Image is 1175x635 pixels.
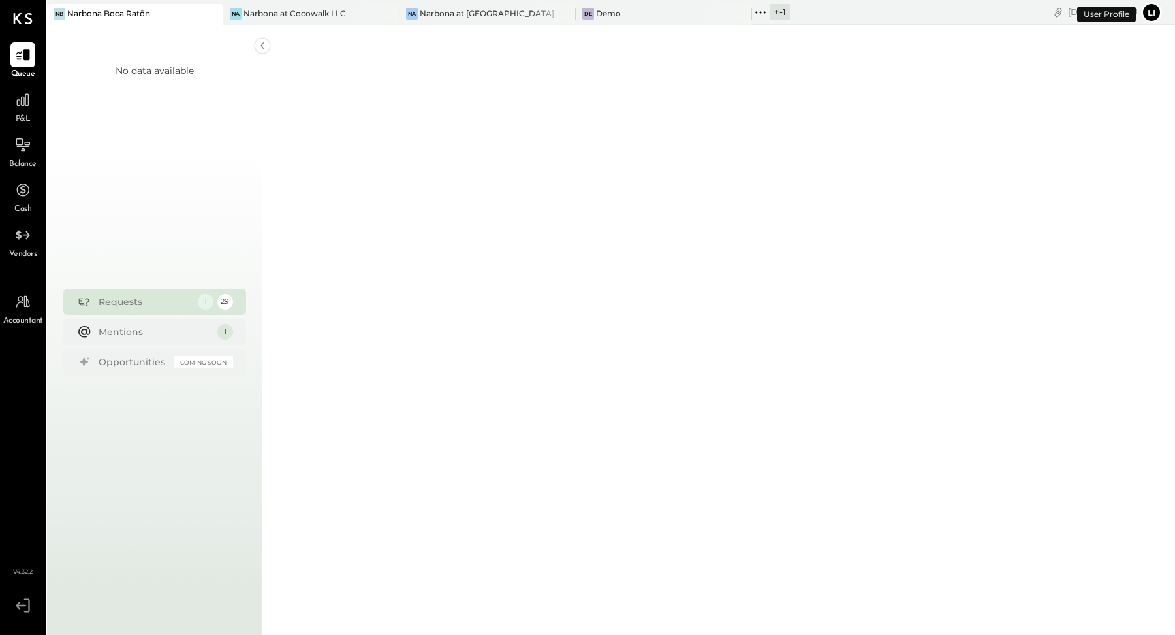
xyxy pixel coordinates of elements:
[1052,5,1065,19] div: copy link
[406,8,418,20] div: Na
[230,8,242,20] div: Na
[14,204,31,216] span: Cash
[1,88,45,125] a: P&L
[1,289,45,327] a: Accountant
[9,159,37,171] span: Balance
[174,356,233,368] div: Coming Soon
[1,178,45,216] a: Cash
[99,325,211,338] div: Mentions
[99,295,191,308] div: Requests
[217,294,233,310] div: 29
[596,8,621,19] div: Demo
[1,42,45,80] a: Queue
[67,8,150,19] div: Narbona Boca Ratōn
[3,316,43,327] span: Accountant
[770,4,790,20] div: + -1
[116,64,194,77] div: No data available
[420,8,556,19] div: Narbona at [GEOGRAPHIC_DATA] LLC
[16,114,31,125] span: P&L
[217,324,233,340] div: 1
[1,223,45,261] a: Vendors
[582,8,594,20] div: De
[1141,2,1162,23] button: Li
[11,69,35,80] span: Queue
[1077,7,1136,22] div: User Profile
[9,249,37,261] span: Vendors
[198,294,213,310] div: 1
[243,8,346,19] div: Narbona at Cocowalk LLC
[1,133,45,171] a: Balance
[1068,6,1138,18] div: [DATE]
[54,8,65,20] div: NB
[99,355,168,368] div: Opportunities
